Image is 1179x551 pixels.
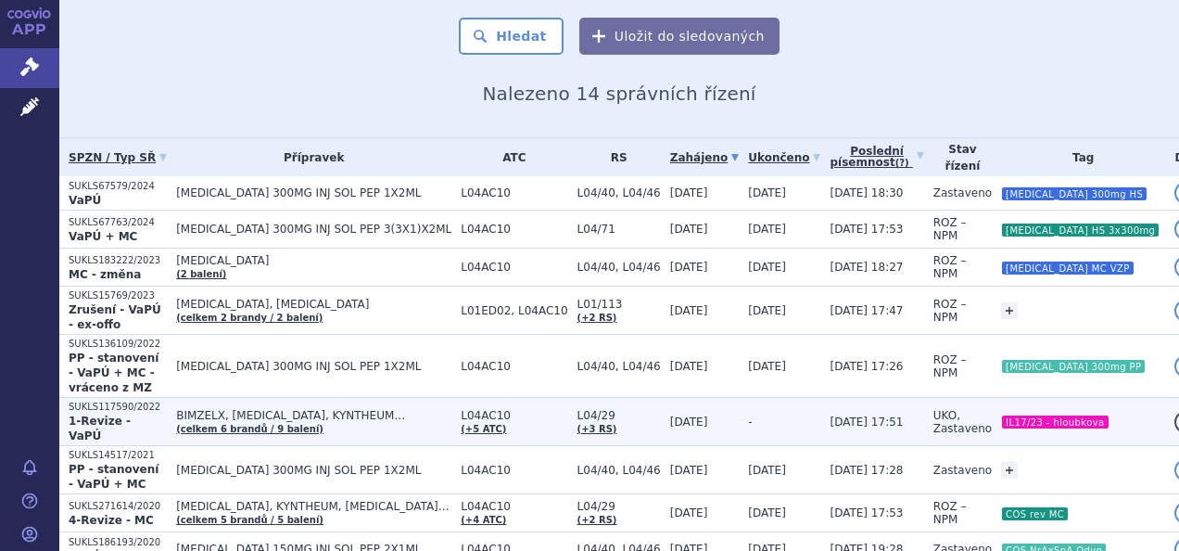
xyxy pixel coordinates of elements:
[748,145,820,171] a: Ukončeno
[69,352,158,394] strong: PP - stanovení - VaPÚ + MC - vráceno z MZ
[577,515,617,525] a: (+2 RS)
[176,313,323,323] a: (celkem 2 brandy / 2 balení)
[69,449,167,462] p: SUKLS14517/2021
[176,500,451,513] span: [MEDICAL_DATA], KYNTHEUM, [MEDICAL_DATA]…
[933,216,967,242] span: ROZ – NPM
[895,158,909,169] abbr: (?)
[176,515,323,525] a: (celkem 5 brandů / 5 balení)
[933,254,967,280] span: ROZ – NPM
[830,506,903,519] span: [DATE] 17:53
[69,401,167,414] p: SUKLS117590/2022
[748,464,786,477] span: [DATE]
[933,186,992,199] span: Zastaveno
[830,416,903,429] span: [DATE] 17:51
[830,138,923,176] a: Poslednípísemnost(?)
[461,223,567,236] span: L04AC10
[933,409,992,435] span: UKO, Zastaveno
[748,360,786,373] span: [DATE]
[461,409,567,422] span: L04AC10
[69,536,167,549] p: SUKLS186193/2020
[577,298,661,311] span: L01/113
[451,138,567,176] th: ATC
[461,424,506,434] a: (+5 ATC)
[933,353,967,379] span: ROZ – NPM
[69,180,167,193] p: SUKLS67579/2024
[69,500,167,513] p: SUKLS271614/2020
[1001,462,1018,479] a: +
[176,223,451,236] span: [MEDICAL_DATA] 300MG INJ SOL PEP 3(3X1)X2ML
[924,138,992,176] th: Stav řízení
[670,261,708,274] span: [DATE]
[1002,262,1134,275] i: [MEDICAL_DATA] MC VZP
[748,261,786,274] span: [DATE]
[933,298,967,324] span: ROZ – NPM
[461,360,567,373] span: L04AC10
[1002,187,1147,200] i: [MEDICAL_DATA] 300mg HS
[670,186,708,199] span: [DATE]
[830,360,903,373] span: [DATE] 17:26
[1002,360,1145,373] i: [MEDICAL_DATA] 300mg PP
[577,500,661,513] span: L04/29
[176,464,451,477] span: [MEDICAL_DATA] 300MG INJ SOL PEP 1X2ML
[933,464,992,477] span: Zastaveno
[577,409,661,422] span: L04/29
[577,313,617,323] a: (+2 RS)
[461,304,567,317] span: L01ED02, L04AC10
[577,261,661,274] span: L04/40, L04/46
[830,186,903,199] span: [DATE] 18:30
[69,194,101,207] strong: VaPÚ
[461,515,506,525] a: (+4 ATC)
[670,145,739,171] a: Zahájeno
[176,424,323,434] a: (celkem 6 brandů / 9 balení)
[461,261,567,274] span: L04AC10
[830,223,903,236] span: [DATE] 17:53
[482,83,755,105] span: Nalezeno 14 správních řízení
[830,304,903,317] span: [DATE] 17:47
[167,138,451,176] th: Přípravek
[1001,302,1018,319] a: +
[69,338,167,351] p: SUKLS136109/2022
[748,506,786,519] span: [DATE]
[461,186,567,199] span: L04AC10
[568,138,661,176] th: RS
[69,514,154,527] strong: 4-Revize - MC
[577,464,661,477] span: L04/40, L04/46
[670,416,708,429] span: [DATE]
[69,289,167,302] p: SUKLS15769/2023
[579,18,780,55] button: Uložit do sledovaných
[69,463,158,491] strong: PP - stanovení - VaPÚ + MC
[69,145,167,171] a: SPZN / Typ SŘ
[670,360,708,373] span: [DATE]
[69,216,167,229] p: SUKLS67763/2024
[69,230,137,243] strong: VaPÚ + MC
[748,304,786,317] span: [DATE]
[176,186,451,199] span: [MEDICAL_DATA] 300MG INJ SOL PEP 1X2ML
[992,138,1165,176] th: Tag
[830,464,903,477] span: [DATE] 17:28
[176,409,451,422] span: BIMZELX, [MEDICAL_DATA], KYNTHEUM…
[670,464,708,477] span: [DATE]
[1002,507,1068,520] i: COS rev MC
[459,18,564,55] button: Hledat
[577,186,661,199] span: L04/40, L04/46
[748,186,786,199] span: [DATE]
[933,500,967,526] span: ROZ – NPM
[670,506,708,519] span: [DATE]
[748,223,786,236] span: [DATE]
[748,416,752,429] span: -
[69,303,161,331] strong: Zrušení - VaPÚ - ex-offo
[1002,416,1108,429] i: IL17/23 - hloubkova
[176,298,451,311] span: [MEDICAL_DATA], [MEDICAL_DATA]
[69,268,141,281] strong: MC - změna
[176,269,226,279] a: (2 balení)
[830,261,903,274] span: [DATE] 18:27
[670,223,708,236] span: [DATE]
[69,415,131,442] strong: 1-Revize - VaPÚ
[577,223,661,236] span: L04/71
[176,254,451,267] span: [MEDICAL_DATA]
[1002,224,1159,237] i: [MEDICAL_DATA] HS 3x300mg
[461,464,567,477] span: L04AC10
[577,424,617,434] a: (+3 RS)
[69,254,167,267] p: SUKLS183222/2023
[670,304,708,317] span: [DATE]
